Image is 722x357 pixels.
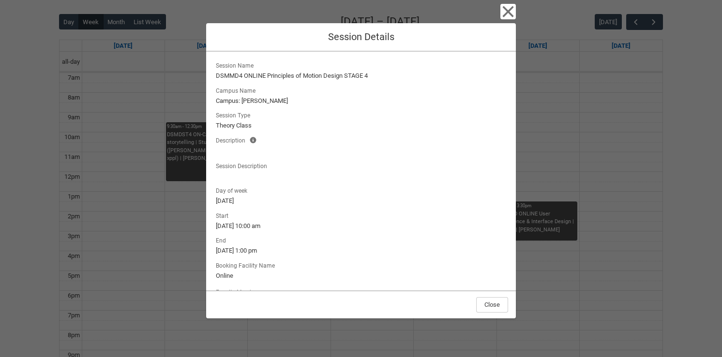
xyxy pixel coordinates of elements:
[216,134,249,145] span: Description
[500,4,516,19] button: Close
[216,221,506,231] lightning-formatted-text: [DATE] 10:00 am
[216,259,279,270] span: Booking Facility Name
[216,96,506,106] lightning-formatted-text: Campus: [PERSON_NAME]
[216,121,506,130] lightning-formatted-text: Theory Class
[216,210,232,220] span: Start
[216,286,262,297] label: Faculty Member
[216,71,506,81] lightning-formatted-text: DSMMD4 ONLINE Principles of Motion Design STAGE 4
[216,160,271,171] span: Session Description
[216,246,506,256] lightning-formatted-text: [DATE] 1:00 pm
[216,59,257,70] span: Session Name
[328,31,394,43] span: Session Details
[216,85,259,95] span: Campus Name
[476,297,508,313] button: Close
[216,185,251,195] span: Day of week
[216,196,506,206] lightning-formatted-text: [DATE]
[216,271,506,281] lightning-formatted-text: Online
[216,109,254,120] span: Session Type
[216,234,230,245] span: End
